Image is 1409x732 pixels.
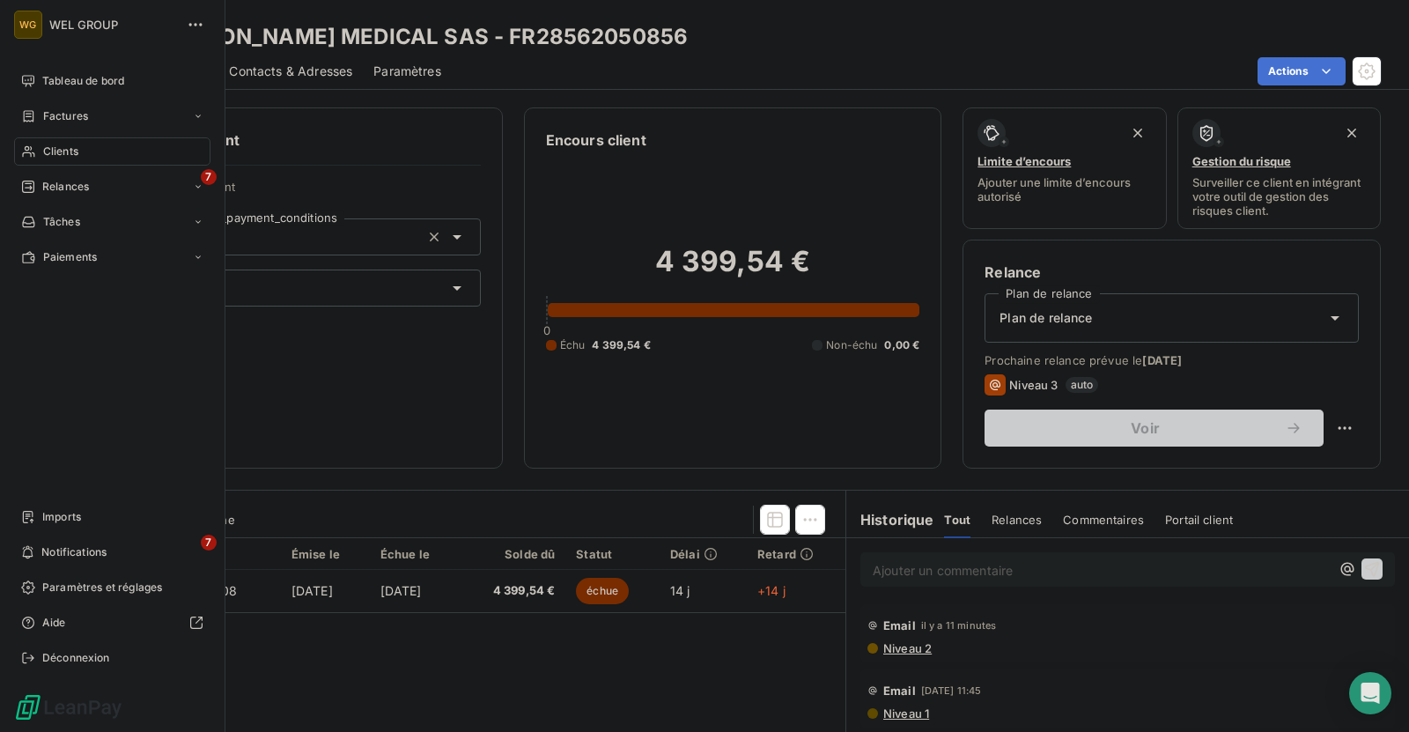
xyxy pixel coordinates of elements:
span: Paiements [43,249,97,265]
span: Limite d’encours [977,154,1071,168]
input: Ajouter une valeur [221,229,235,245]
span: [DATE] 11:45 [921,685,982,696]
span: WEL GROUP [49,18,176,32]
span: Surveiller ce client en intégrant votre outil de gestion des risques client. [1192,175,1366,218]
a: Aide [14,609,210,637]
span: Relances [42,179,89,195]
span: Imports [42,509,81,525]
div: Émise le [291,547,359,561]
span: Aide [42,615,66,631]
div: Délai [670,547,736,561]
span: Factures [43,108,88,124]
div: Solde dû [470,547,555,561]
h6: Encours client [546,129,646,151]
button: Actions [1258,57,1346,85]
span: Notifications [41,544,107,560]
div: Échue le [380,547,449,561]
span: [DATE] [380,583,422,598]
span: Tout [944,513,970,527]
span: +14 j [757,583,786,598]
h2: 4 399,54 € [546,244,920,297]
div: Retard [757,547,835,561]
span: Déconnexion [42,650,110,666]
button: Voir [985,410,1324,447]
span: [DATE] [291,583,333,598]
span: Email [883,684,916,698]
span: Niveau 3 [1009,378,1058,392]
span: [DATE] [1142,353,1182,367]
span: Plan de relance [1000,309,1092,327]
span: Non-échu [826,337,877,353]
span: Clients [43,144,78,159]
span: échue [576,578,629,604]
h3: [PERSON_NAME] MEDICAL SAS - FR28562050856 [155,21,688,53]
span: Commentaires [1063,513,1144,527]
div: Statut [576,547,649,561]
span: Propriétés Client [142,180,481,204]
img: Logo LeanPay [14,693,123,721]
span: Niveau 2 [882,641,932,655]
span: Relances [992,513,1042,527]
span: 14 j [670,583,690,598]
h6: Relance [985,262,1359,283]
button: Limite d’encoursAjouter une limite d’encours autorisé [963,107,1166,229]
span: Niveau 1 [882,706,929,721]
button: Gestion du risqueSurveiller ce client en intégrant votre outil de gestion des risques client. [1177,107,1381,229]
div: Open Intercom Messenger [1349,672,1391,714]
span: Portail client [1165,513,1233,527]
span: 0,00 € [884,337,919,353]
span: Contacts & Adresses [229,63,352,80]
span: 4 399,54 € [470,582,555,600]
span: 7 [201,169,217,185]
span: Prochaine relance prévue le [985,353,1359,367]
span: Gestion du risque [1192,154,1291,168]
h6: Informations client [107,129,481,151]
span: Ajouter une limite d’encours autorisé [977,175,1151,203]
div: WG [14,11,42,39]
span: 4 399,54 € [592,337,651,353]
span: Paramètres et réglages [42,580,162,595]
span: Échu [560,337,586,353]
span: auto [1066,377,1099,393]
span: Paramètres [373,63,441,80]
span: il y a 11 minutes [921,620,997,631]
span: Tâches [43,214,80,230]
span: Email [883,618,916,632]
span: 0 [543,323,550,337]
span: Voir [1006,421,1285,435]
span: Tableau de bord [42,73,124,89]
span: 7 [201,535,217,551]
h6: Historique [846,509,934,530]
